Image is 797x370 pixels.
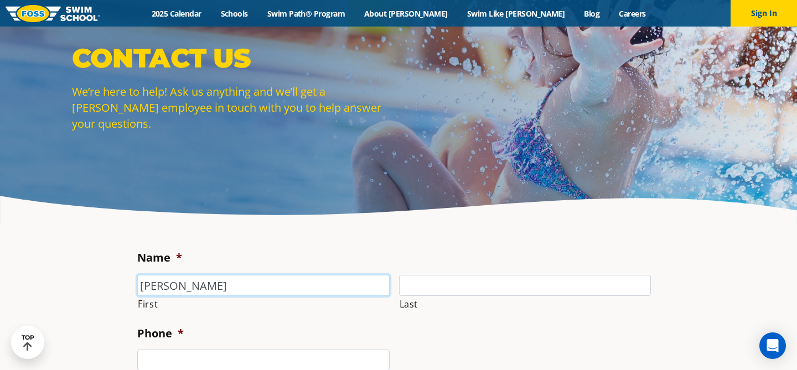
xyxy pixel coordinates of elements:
[457,8,575,19] a: Swim Like [PERSON_NAME]
[257,8,354,19] a: Swim Path® Program
[399,275,651,296] input: Last name
[137,251,182,265] label: Name
[72,41,393,75] p: Contact Us
[138,296,390,312] label: First
[72,84,393,132] p: We’re here to help! Ask us anything and we’ll get a [PERSON_NAME] employee in touch with you to h...
[142,8,211,19] a: 2025 Calendar
[6,5,100,22] img: FOSS Swim School Logo
[609,8,655,19] a: Careers
[211,8,257,19] a: Schools
[355,8,458,19] a: About [PERSON_NAME]
[137,275,390,296] input: First name
[137,326,184,341] label: Phone
[575,8,609,19] a: Blog
[22,334,34,351] div: TOP
[759,332,786,359] div: Open Intercom Messenger
[400,296,651,312] label: Last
